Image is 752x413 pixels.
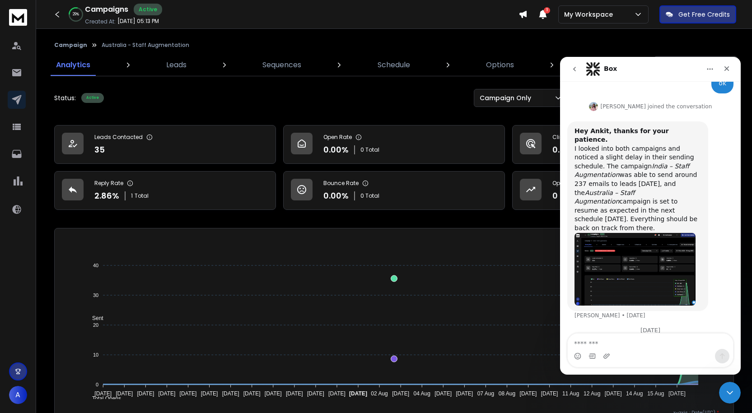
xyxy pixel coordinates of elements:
[499,390,515,397] tspan: 08 Aug
[480,93,535,102] p: Campaign Only
[51,54,96,76] a: Analytics
[372,54,416,76] a: Schedule
[413,390,430,397] tspan: 04 Aug
[360,192,379,200] p: 0 Total
[678,10,730,19] p: Get Free Credits
[512,125,734,164] a: Click Rate0.00%0 Total
[54,42,87,49] button: Campaign
[135,192,149,200] span: Total
[131,192,133,200] span: 1
[257,54,307,76] a: Sequences
[544,7,550,14] span: 1
[486,60,514,70] p: Options
[605,390,622,397] tspan: [DATE]
[564,10,617,19] p: My Workspace
[161,54,192,76] a: Leads
[286,390,303,397] tspan: [DATE]
[560,57,741,375] iframe: Intercom live chat
[520,390,537,397] tspan: [DATE]
[117,18,159,25] p: [DATE] 05:13 PM
[134,4,162,15] div: Active
[265,390,282,397] tspan: [DATE]
[584,54,647,76] a: Subsequences
[378,60,410,70] p: Schedule
[159,390,176,397] tspan: [DATE]
[262,60,301,70] p: Sequences
[659,5,736,23] button: Get Free Credits
[283,171,505,210] a: Bounce Rate0.00%0 Total
[102,42,189,49] p: Australia - Staff Augmentation
[94,144,105,156] p: 35
[137,390,154,397] tspan: [DATE]
[85,395,121,402] span: Total Opens
[477,390,494,397] tspan: 07 Aug
[307,390,324,397] tspan: [DATE]
[434,390,452,397] tspan: [DATE]
[54,125,276,164] a: Leads Contacted35
[54,93,76,102] p: Status:
[9,9,27,26] img: logo
[552,190,558,202] p: 0
[360,146,379,153] p: 0 Total
[81,93,104,103] div: Active
[94,190,119,202] p: 2.86 %
[552,180,589,187] p: Opportunities
[323,190,349,202] p: 0.00 %
[201,390,218,397] tspan: [DATE]
[9,386,27,404] button: A
[283,125,505,164] a: Open Rate0.00%0 Total
[323,144,349,156] p: 0.00 %
[222,390,239,397] tspan: [DATE]
[166,60,187,70] p: Leads
[654,56,738,74] button: Pause Campaign
[54,171,276,210] a: Reply Rate2.86%1Total
[668,390,686,397] tspan: [DATE]
[456,390,473,397] tspan: [DATE]
[94,134,143,141] p: Leads Contacted
[85,315,103,321] span: Sent
[392,390,409,397] tspan: [DATE]
[584,390,600,397] tspan: 12 Aug
[323,134,352,141] p: Open Rate
[719,382,741,404] iframe: Intercom live chat
[180,390,197,397] tspan: [DATE]
[349,390,367,397] tspan: [DATE]
[328,390,346,397] tspan: [DATE]
[552,144,578,156] p: 0.00 %
[647,390,664,397] tspan: 15 Aug
[116,390,133,397] tspan: [DATE]
[323,180,359,187] p: Bounce Rate
[93,322,98,328] tspan: 20
[96,382,98,387] tspan: 0
[562,390,579,397] tspan: 11 Aug
[541,390,558,397] tspan: [DATE]
[85,4,128,15] h1: Campaigns
[73,12,79,17] p: 29 %
[93,292,98,298] tspan: 30
[552,134,580,141] p: Click Rate
[512,171,734,210] a: Opportunities0$0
